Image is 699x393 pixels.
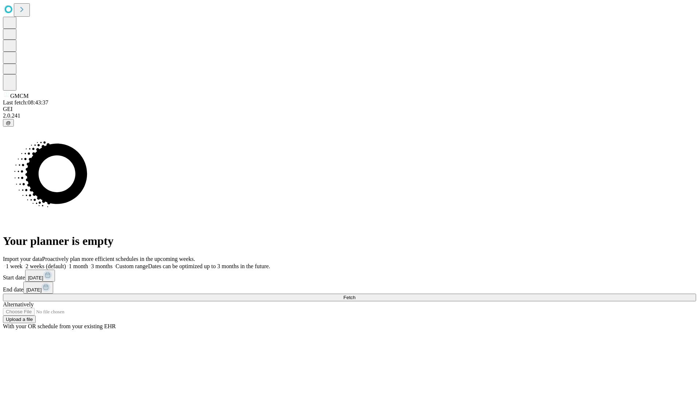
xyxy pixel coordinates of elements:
[25,263,66,269] span: 2 weeks (default)
[3,294,696,301] button: Fetch
[3,270,696,282] div: Start date
[91,263,112,269] span: 3 months
[3,282,696,294] div: End date
[3,234,696,248] h1: Your planner is empty
[10,93,29,99] span: GMCM
[28,275,43,281] span: [DATE]
[3,119,14,127] button: @
[26,287,42,293] span: [DATE]
[25,270,55,282] button: [DATE]
[343,295,355,300] span: Fetch
[23,282,53,294] button: [DATE]
[148,263,270,269] span: Dates can be optimized up to 3 months in the future.
[6,120,11,126] span: @
[3,256,42,262] span: Import your data
[3,106,696,112] div: GEI
[3,315,36,323] button: Upload a file
[69,263,88,269] span: 1 month
[42,256,195,262] span: Proactively plan more efficient schedules in the upcoming weeks.
[6,263,23,269] span: 1 week
[3,301,33,307] span: Alternatively
[3,323,116,329] span: With your OR schedule from your existing EHR
[3,99,48,106] span: Last fetch: 08:43:37
[115,263,148,269] span: Custom range
[3,112,696,119] div: 2.0.241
